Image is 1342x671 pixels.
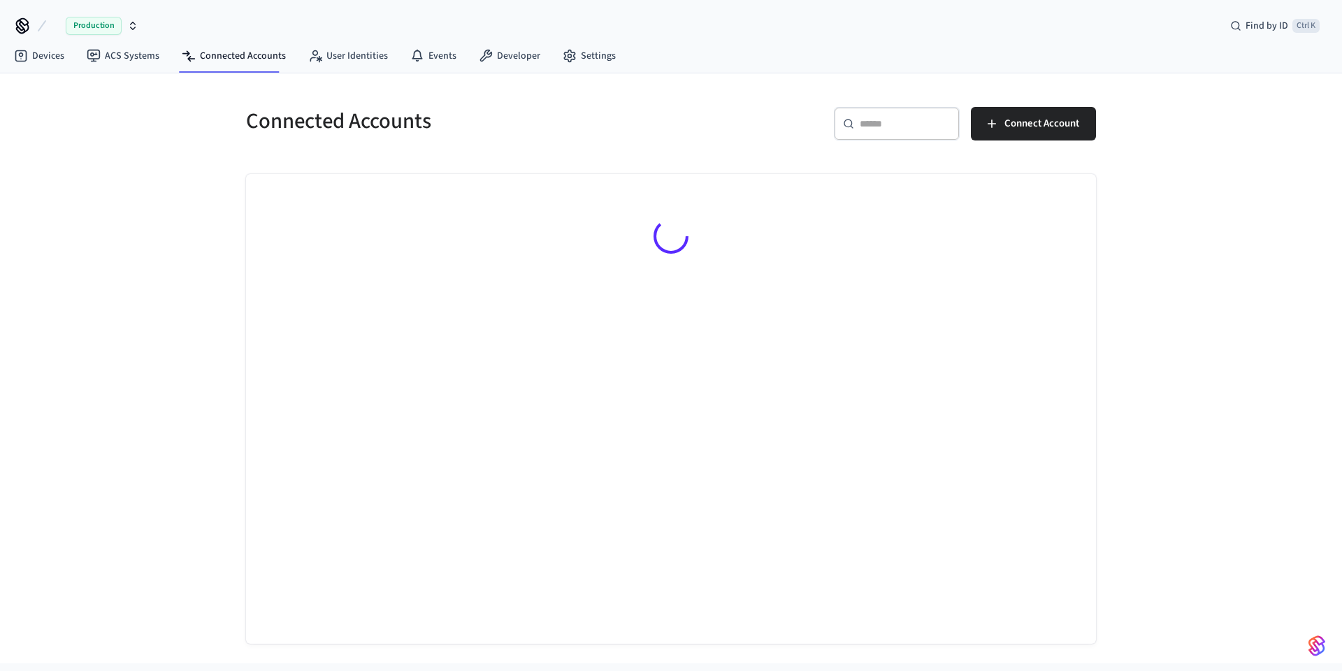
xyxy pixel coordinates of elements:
[971,107,1096,140] button: Connect Account
[297,43,399,68] a: User Identities
[3,43,75,68] a: Devices
[246,107,663,136] h5: Connected Accounts
[468,43,551,68] a: Developer
[66,17,122,35] span: Production
[1308,635,1325,657] img: SeamLogoGradient.69752ec5.svg
[171,43,297,68] a: Connected Accounts
[1004,115,1079,133] span: Connect Account
[1292,19,1320,33] span: Ctrl K
[551,43,627,68] a: Settings
[1219,13,1331,38] div: Find by IDCtrl K
[1246,19,1288,33] span: Find by ID
[399,43,468,68] a: Events
[75,43,171,68] a: ACS Systems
